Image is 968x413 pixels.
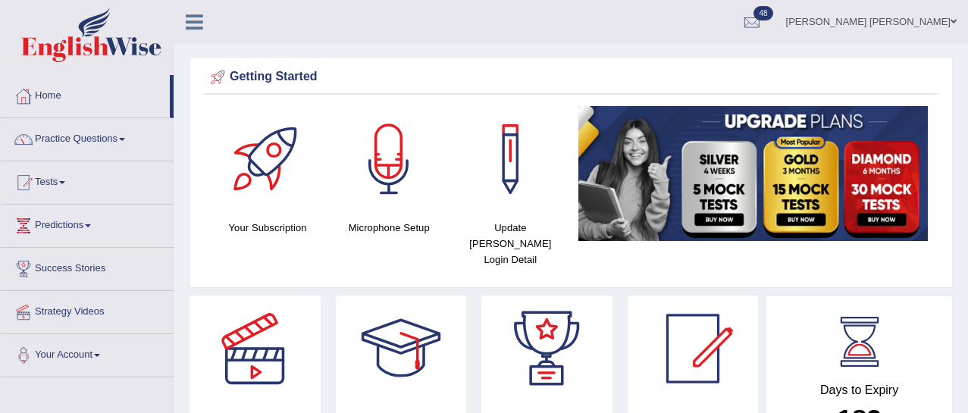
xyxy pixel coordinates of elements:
a: Practice Questions [1,118,174,156]
img: small5.jpg [578,106,928,241]
a: Home [1,75,170,113]
a: Strategy Videos [1,291,174,329]
h4: Microphone Setup [336,220,442,236]
span: 48 [753,6,772,20]
a: Your Account [1,334,174,372]
h4: Your Subscription [215,220,321,236]
div: Getting Started [207,66,935,89]
a: Tests [1,161,174,199]
h4: Days to Expiry [783,383,935,397]
h4: Update [PERSON_NAME] Login Detail [457,220,563,268]
a: Predictions [1,205,174,242]
a: Success Stories [1,248,174,286]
